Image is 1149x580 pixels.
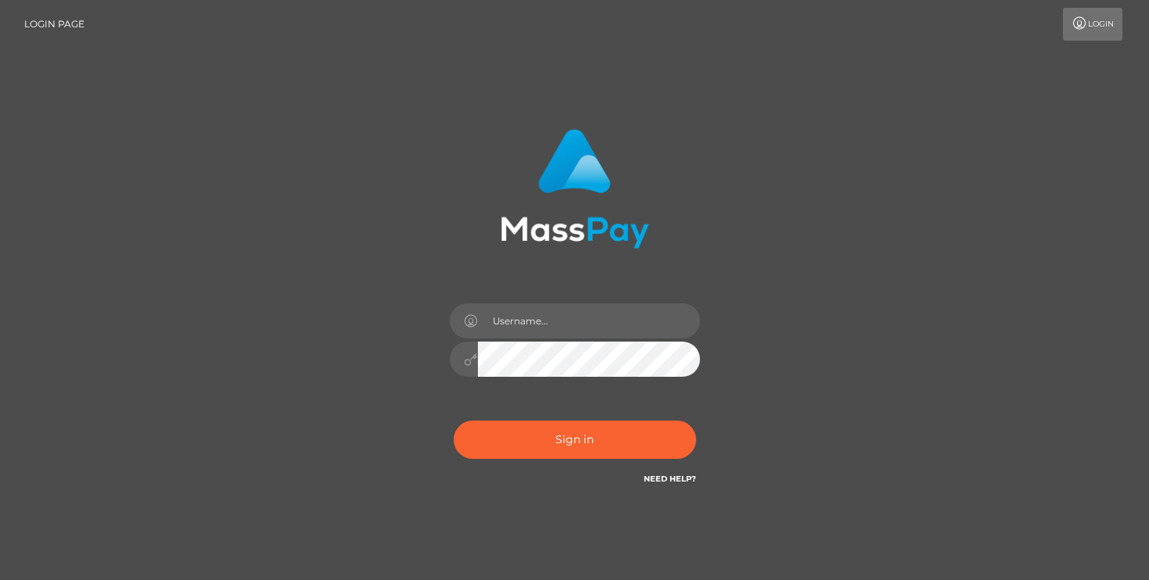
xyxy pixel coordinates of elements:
[501,129,649,249] img: MassPay Login
[454,421,696,459] button: Sign in
[478,303,700,338] input: Username...
[644,474,696,484] a: Need Help?
[24,8,84,41] a: Login Page
[1063,8,1122,41] a: Login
